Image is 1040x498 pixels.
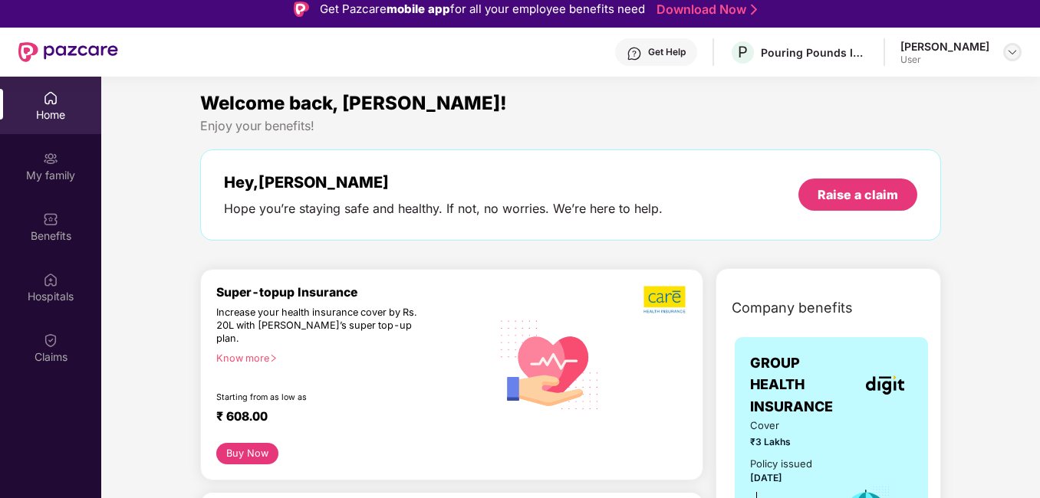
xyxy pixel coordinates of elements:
[866,375,904,395] img: insurerLogo
[643,285,687,314] img: b5dec4f62d2307b9de63beb79f102df3.png
[43,272,58,287] img: svg+xml;base64,PHN2ZyBpZD0iSG9zcGl0YWxzIiB4bWxucz0iaHR0cDovL3d3dy53My5vcmcvMjAwMC9zdmciIHdpZHRoPS...
[43,211,58,227] img: svg+xml;base64,PHN2ZyBpZD0iQmVuZWZpdHMiIHhtbG5zPSJodHRwOi8vd3d3LnczLm9yZy8yMDAwL3N2ZyIgd2lkdGg9Ij...
[657,2,752,18] a: Download Now
[224,173,663,192] div: Hey, [PERSON_NAME]
[216,392,426,403] div: Starting from as low as
[387,2,450,16] strong: mobile app
[750,456,812,472] div: Policy issued
[900,39,989,54] div: [PERSON_NAME]
[43,151,58,166] img: svg+xml;base64,PHN2ZyB3aWR0aD0iMjAiIGhlaWdodD0iMjAiIHZpZXdCb3g9IjAgMCAyMCAyMCIgZmlsbD0ibm9uZSIgeG...
[294,2,309,17] img: Logo
[43,90,58,106] img: svg+xml;base64,PHN2ZyBpZD0iSG9tZSIgeG1sbnM9Imh0dHA6Ly93d3cudzMub3JnLzIwMDAvc3ZnIiB3aWR0aD0iMjAiIG...
[224,201,663,217] div: Hope you’re staying safe and healthy. If not, no worries. We’re here to help.
[627,46,642,61] img: svg+xml;base64,PHN2ZyBpZD0iSGVscC0zMngzMiIgeG1sbnM9Imh0dHA6Ly93d3cudzMub3JnLzIwMDAvc3ZnIiB3aWR0aD...
[738,43,748,61] span: P
[751,2,757,18] img: Stroke
[216,443,278,465] button: Buy Now
[900,54,989,66] div: User
[732,297,853,319] span: Company benefits
[750,352,858,418] span: GROUP HEALTH INSURANCE
[818,186,898,203] div: Raise a claim
[216,409,476,428] div: ₹ 608.00
[269,354,278,362] span: right
[648,46,686,58] div: Get Help
[43,333,58,348] img: svg+xml;base64,PHN2ZyBpZD0iQ2xhaW0iIHhtbG5zPSJodHRwOi8vd3d3LnczLm9yZy8yMDAwL3N2ZyIgd2lkdGg9IjIwIi...
[216,306,425,346] div: Increase your health insurance cover by Rs. 20L with [PERSON_NAME]’s super top-up plan.
[750,418,821,434] span: Cover
[761,45,868,60] div: Pouring Pounds India Pvt Ltd (CashKaro and EarnKaro)
[216,352,482,363] div: Know more
[1006,46,1019,58] img: svg+xml;base64,PHN2ZyBpZD0iRHJvcGRvd24tMzJ4MzIiIHhtbG5zPSJodHRwOi8vd3d3LnczLm9yZy8yMDAwL3N2ZyIgd2...
[18,42,118,62] img: New Pazcare Logo
[750,472,782,483] span: [DATE]
[491,304,608,424] img: svg+xml;base64,PHN2ZyB4bWxucz0iaHR0cDovL3d3dy53My5vcmcvMjAwMC9zdmciIHhtbG5zOnhsaW5rPSJodHRwOi8vd3...
[200,92,507,114] span: Welcome back, [PERSON_NAME]!
[200,118,941,134] div: Enjoy your benefits!
[216,285,491,300] div: Super-topup Insurance
[750,435,821,450] span: ₹3 Lakhs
